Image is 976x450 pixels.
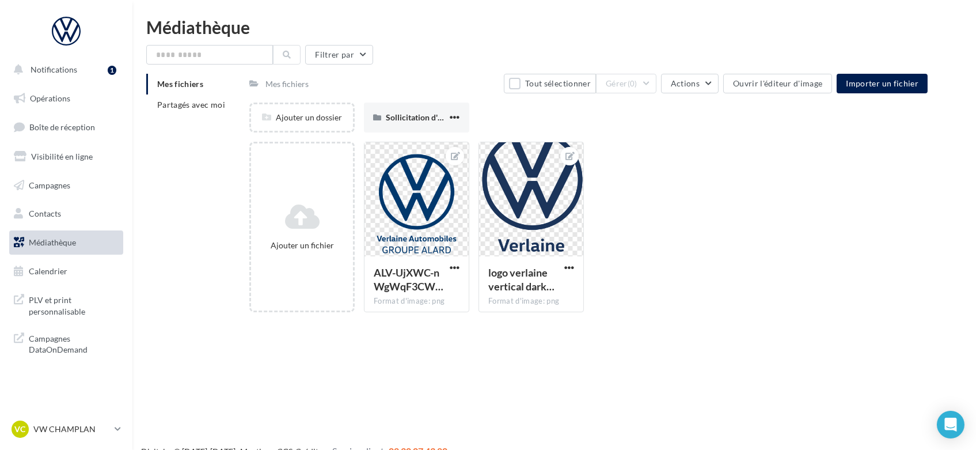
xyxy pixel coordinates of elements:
[7,202,126,226] a: Contacts
[31,65,77,74] span: Notifications
[596,74,656,93] button: Gérer(0)
[157,100,225,109] span: Partagés avec moi
[488,296,574,307] div: Format d'image: png
[488,266,555,293] span: logo verlaine vertical darkblue png
[7,173,126,198] a: Campagnes
[7,230,126,255] a: Médiathèque
[7,58,121,82] button: Notifications 1
[157,79,203,89] span: Mes fichiers
[146,18,962,36] div: Médiathèque
[7,145,126,169] a: Visibilité en ligne
[7,259,126,283] a: Calendrier
[723,74,832,93] button: Ouvrir l'éditeur d'image
[33,423,110,435] p: VW CHAMPLAN
[305,45,373,65] button: Filtrer par
[374,266,443,293] span: ALV-UjXWC-nWgWqF3CWOJpspCJDSmoLpSJr6rqbHLwjw3CCS9yCdMQWJ
[7,115,126,139] a: Boîte de réception
[937,411,964,438] div: Open Intercom Messenger
[29,292,119,317] span: PLV et print personnalisable
[837,74,928,93] button: Importer un fichier
[108,66,116,75] div: 1
[7,86,126,111] a: Opérations
[671,78,700,88] span: Actions
[29,237,76,247] span: Médiathèque
[251,112,353,123] div: Ajouter un dossier
[29,122,95,132] span: Boîte de réception
[29,266,67,276] span: Calendrier
[256,240,348,251] div: Ajouter un fichier
[386,112,451,122] span: Sollicitation d'avis
[628,79,637,88] span: (0)
[374,296,459,307] div: Format d'image: png
[504,74,596,93] button: Tout sélectionner
[661,74,719,93] button: Actions
[9,418,123,440] a: VC VW CHAMPLAN
[29,209,61,218] span: Contacts
[30,93,70,103] span: Opérations
[265,78,309,90] div: Mes fichiers
[7,326,126,360] a: Campagnes DataOnDemand
[29,331,119,356] span: Campagnes DataOnDemand
[846,78,918,88] span: Importer un fichier
[15,423,26,435] span: VC
[7,288,126,322] a: PLV et print personnalisable
[29,180,70,190] span: Campagnes
[31,152,93,161] span: Visibilité en ligne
